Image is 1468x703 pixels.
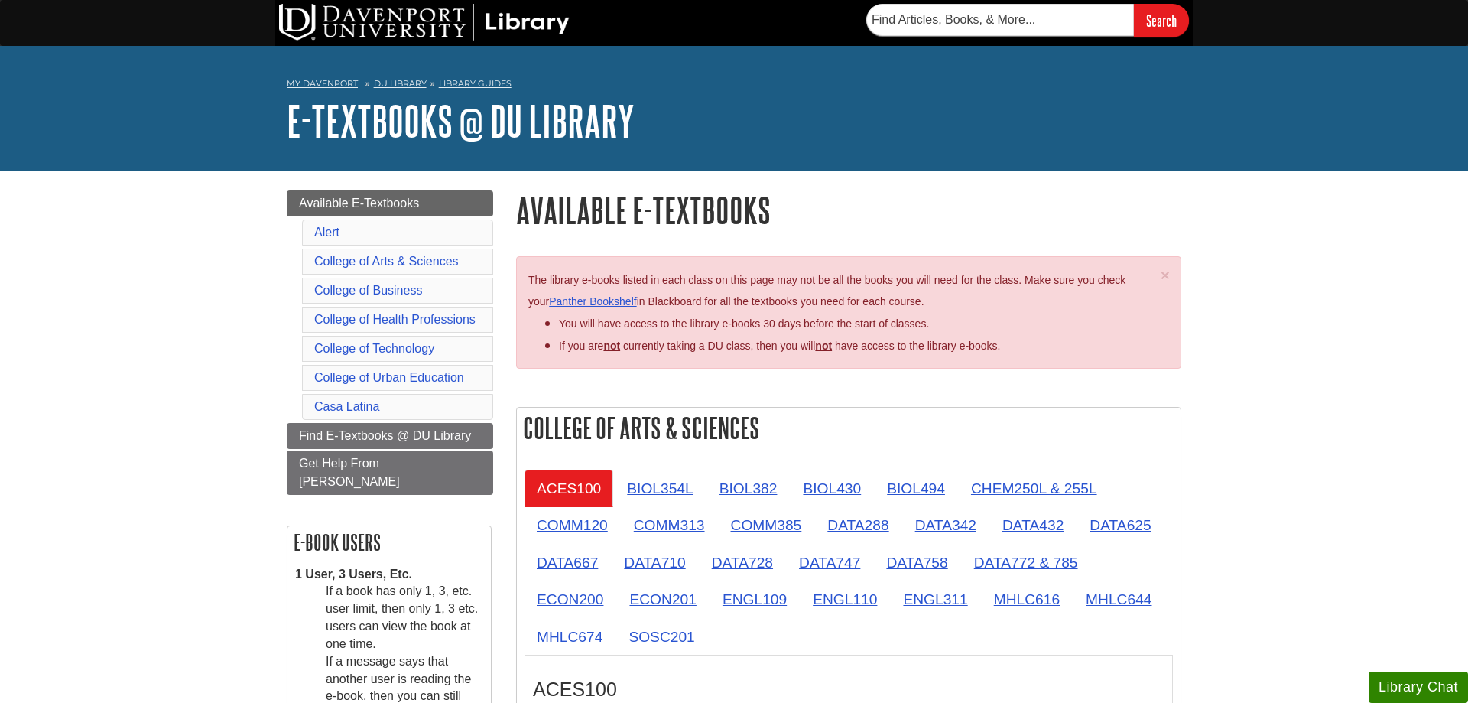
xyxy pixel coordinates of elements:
[287,423,493,449] a: Find E-Textbooks @ DU Library
[612,544,697,581] a: DATA710
[622,506,717,544] a: COMM313
[295,566,483,584] dt: 1 User, 3 Users, Etc.
[314,313,476,326] a: College of Health Professions
[559,340,1000,352] span: If you are currently taking a DU class, then you will have access to the library e-books.
[903,506,989,544] a: DATA342
[962,544,1090,581] a: DATA772 & 785
[517,408,1181,448] h2: College of Arts & Sciences
[287,451,493,495] a: Get Help From [PERSON_NAME]
[815,340,832,352] u: not
[787,544,872,581] a: DATA747
[525,470,613,507] a: ACES100
[707,470,790,507] a: BIOL382
[1073,581,1164,618] a: MHLC644
[287,77,358,90] a: My Davenport
[617,581,708,618] a: ECON201
[299,197,419,210] span: Available E-Textbooks
[1077,506,1163,544] a: DATA625
[815,506,901,544] a: DATA288
[616,618,706,656] a: SOSC201
[314,400,379,413] a: Casa Latina
[710,581,799,618] a: ENGL109
[525,506,620,544] a: COMM120
[314,342,434,355] a: College of Technology
[719,506,814,544] a: COMM385
[1161,266,1170,284] span: ×
[287,190,493,216] a: Available E-Textbooks
[615,470,705,507] a: BIOL354L
[559,317,929,330] span: You will have access to the library e-books 30 days before the start of classes.
[891,581,979,618] a: ENGL311
[279,4,570,41] img: DU Library
[287,73,1181,98] nav: breadcrumb
[374,78,427,89] a: DU Library
[959,470,1109,507] a: CHEM250L & 255L
[525,581,615,618] a: ECON200
[549,295,636,308] a: Panther Bookshelf
[314,255,459,268] a: College of Arts & Sciences
[700,544,785,581] a: DATA728
[875,470,957,507] a: BIOL494
[314,226,339,239] a: Alert
[874,544,960,581] a: DATA758
[287,526,491,558] h2: E-book Users
[1161,267,1170,283] button: Close
[1134,4,1189,37] input: Search
[314,371,464,384] a: College of Urban Education
[990,506,1076,544] a: DATA432
[791,470,873,507] a: BIOL430
[982,581,1072,618] a: MHLC616
[603,340,620,352] strong: not
[866,4,1134,36] input: Find Articles, Books, & More...
[801,581,889,618] a: ENGL110
[516,190,1181,229] h1: Available E-Textbooks
[287,97,635,145] a: E-Textbooks @ DU Library
[533,679,1164,701] h3: ACES100
[314,284,422,297] a: College of Business
[299,457,400,488] span: Get Help From [PERSON_NAME]
[528,274,1125,308] span: The library e-books listed in each class on this page may not be all the books you will need for ...
[525,618,615,656] a: MHLC674
[866,4,1189,37] form: Searches DU Library's articles, books, and more
[525,544,610,581] a: DATA667
[1369,672,1468,703] button: Library Chat
[439,78,512,89] a: Library Guides
[299,429,471,442] span: Find E-Textbooks @ DU Library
